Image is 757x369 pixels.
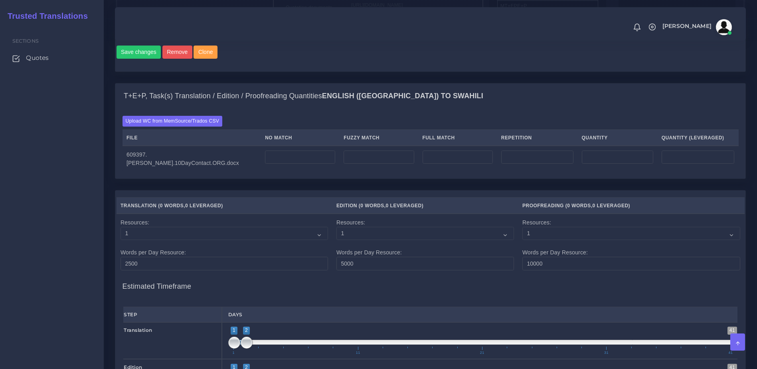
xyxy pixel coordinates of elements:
[727,327,737,334] span: 41
[2,10,88,23] a: Trusted Translations
[124,327,152,333] strong: Translation
[662,23,712,29] span: [PERSON_NAME]
[117,198,332,214] th: Translation ( , )
[567,203,591,208] span: 0 Words
[124,92,483,101] h4: T+E+P, Task(s) Translation / Edition / Proofreading Quantities
[322,92,483,100] b: English ([GEOGRAPHIC_DATA]) TO Swahili
[6,50,98,66] a: Quotes
[162,46,194,59] a: Remove
[117,214,332,274] td: Resources: Words per Day Resource:
[117,46,161,59] button: Save changes
[123,274,739,291] h4: Estimated Timeframe
[360,203,384,208] span: 0 Words
[243,327,250,334] span: 2
[577,130,657,146] th: Quantity
[123,146,261,171] td: 609397.[PERSON_NAME].10DayContact.ORG.docx
[340,130,418,146] th: Fuzzy Match
[592,203,628,208] span: 0 Leveraged
[185,203,221,208] span: 0 Leveraged
[716,19,732,35] img: avatar
[2,11,88,21] h2: Trusted Translations
[603,351,610,355] span: 31
[497,130,577,146] th: Repetition
[658,19,735,35] a: [PERSON_NAME]avatar
[12,38,39,44] span: Sections
[160,203,184,208] span: 0 Words
[115,83,745,109] div: T+E+P, Task(s) Translation / Edition / Proofreading QuantitiesEnglish ([GEOGRAPHIC_DATA]) TO Swahili
[518,198,745,214] th: Proofreading ( , )
[332,214,518,274] td: Resources: Words per Day Resource:
[162,46,192,59] button: Remove
[261,130,340,146] th: No Match
[657,130,738,146] th: Quantity (Leveraged)
[231,351,236,355] span: 1
[418,130,497,146] th: Full Match
[115,109,745,178] div: T+E+P, Task(s) Translation / Edition / Proofreading QuantitiesEnglish ([GEOGRAPHIC_DATA]) TO Swahili
[386,203,422,208] span: 0 Leveraged
[123,130,261,146] th: File
[124,311,137,317] strong: Step
[355,351,362,355] span: 11
[231,327,237,334] span: 1
[518,214,745,274] td: Resources: Words per Day Resource:
[194,46,219,59] a: Clone
[228,311,243,317] strong: Days
[26,54,49,62] span: Quotes
[123,116,223,127] label: Upload WC from MemSource/Trados CSV
[727,351,734,355] span: 41
[194,46,217,59] button: Clone
[332,198,518,214] th: Edition ( , )
[479,351,486,355] span: 21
